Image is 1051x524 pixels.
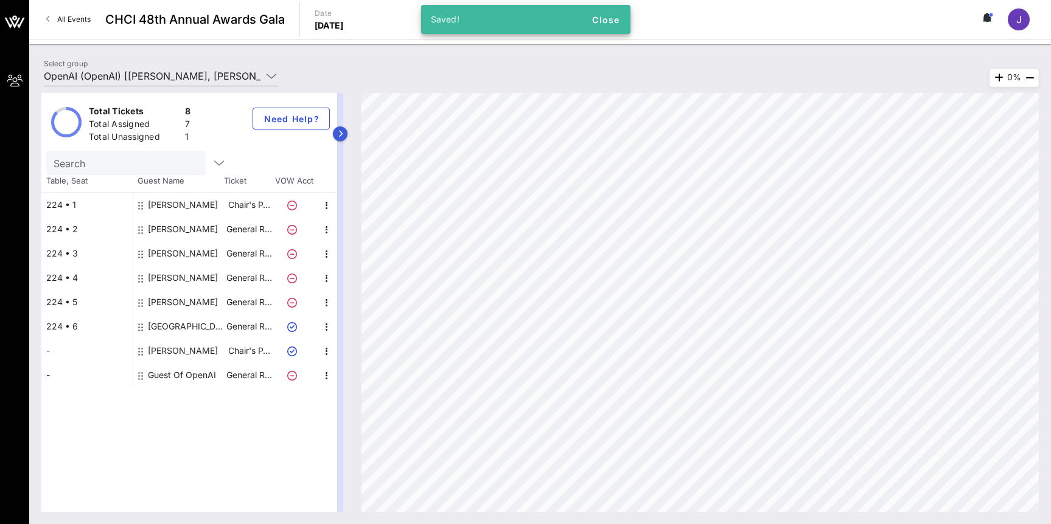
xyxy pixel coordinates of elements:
div: Marisa Moret [148,193,218,217]
div: - [41,363,133,387]
div: Claudia Fischer [148,217,218,241]
div: - [41,339,133,363]
p: General R… [225,266,273,290]
div: J [1008,9,1030,30]
div: Chan Park [148,314,225,339]
span: Guest Name [133,175,224,187]
p: [DATE] [315,19,344,32]
div: Total Assigned [89,118,180,133]
div: 0% [990,69,1039,87]
div: Felipe Millon [148,290,218,314]
div: Mattie Zazueta [148,266,218,290]
div: Total Tickets [89,105,180,120]
label: Select group [44,59,88,68]
p: General R… [225,241,273,266]
span: Close [592,15,621,25]
span: Table, Seat [41,175,133,187]
div: 8 [185,105,190,120]
p: General R… [225,217,273,241]
p: General R… [225,363,273,387]
span: Saved! [431,14,460,24]
span: VOW Acct [273,175,315,187]
div: Luis Sante [148,241,218,266]
div: 1 [185,131,190,146]
span: All Events [57,15,91,24]
div: Justin Oswald [148,339,218,363]
div: 224 • 1 [41,193,133,217]
p: General R… [225,314,273,339]
p: General R… [225,290,273,314]
p: Date [315,7,344,19]
div: 224 • 6 [41,314,133,339]
span: J [1016,13,1022,26]
span: CHCI 48th Annual Awards Gala [105,10,285,29]
div: 224 • 3 [41,241,133,266]
p: Chair's P… [225,339,273,363]
div: 224 • 2 [41,217,133,241]
button: Close [587,9,626,30]
div: Total Unassigned [89,131,180,146]
div: 224 • 4 [41,266,133,290]
span: Ticket [224,175,273,187]
div: Guest Of OpenAI [148,363,216,387]
p: Chair's P… [225,193,273,217]
span: Need Help? [263,114,319,124]
a: All Events [39,10,98,29]
div: 7 [185,118,190,133]
button: Need Help? [253,108,330,129]
div: 224 • 5 [41,290,133,314]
